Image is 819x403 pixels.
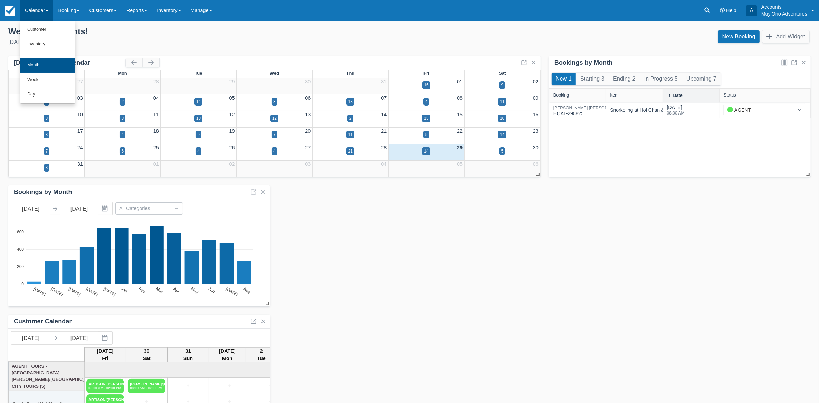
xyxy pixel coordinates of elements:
[272,115,277,121] div: 12
[424,82,429,88] div: 16
[553,93,569,98] div: Booking
[14,188,72,196] div: Bookings by Month
[153,161,159,167] a: 01
[346,71,355,76] span: Thu
[348,131,353,138] div: 11
[229,145,235,150] a: 26
[77,112,83,117] a: 10
[14,318,72,326] div: Customer Calendar
[20,22,75,37] a: Customer
[761,3,807,10] p: Accounts
[20,87,75,102] a: Day
[726,8,736,13] span: Help
[552,73,576,85] button: New 1
[640,73,682,85] button: In Progress 5
[348,99,353,105] div: 18
[609,73,639,85] button: Ending 2
[14,59,126,67] div: [DATE] Booking Calendar
[457,161,463,167] a: 05
[130,386,163,390] em: 08:00 AM - 02:00 PM
[88,386,122,390] em: 08:00 AM - 02:00 PM
[168,347,209,363] th: 31 Sun
[153,128,159,134] a: 18
[153,112,159,117] a: 11
[533,79,539,84] a: 02
[554,59,613,67] div: Bookings by Month
[173,205,180,212] span: Dropdown icon
[796,107,803,113] span: Dropdown icon
[305,161,311,167] a: 03
[424,148,428,154] div: 14
[553,106,660,117] div: HQAT-290825
[610,93,619,98] div: Item
[85,347,126,363] th: [DATE] Fri
[533,145,539,150] a: 30
[10,363,83,390] a: Agent Tours - [GEOGRAPHIC_DATA][PERSON_NAME]/[GEOGRAPHIC_DATA] City Tours (5)
[424,115,428,121] div: 13
[500,115,504,121] div: 10
[98,202,112,215] button: Interact with the calendar and add the check-in date for your trip.
[118,71,127,76] span: Mon
[457,79,463,84] a: 01
[98,332,112,344] button: Interact with the calendar and add the check-in date for your trip.
[169,382,207,390] a: +
[229,161,235,167] a: 02
[500,131,504,138] div: 14
[121,131,124,138] div: 4
[270,71,279,76] span: Wed
[533,161,539,167] a: 06
[8,38,404,46] div: [DATE]
[8,26,404,37] div: Welcome , Accounts !
[121,148,124,154] div: 6
[209,347,246,363] th: [DATE] Mon
[196,99,201,105] div: 14
[457,95,463,101] a: 08
[153,145,159,150] a: 25
[423,71,429,76] span: Fri
[197,131,200,138] div: 9
[682,73,721,85] button: Upcoming 7
[576,73,609,85] button: Starting 3
[11,202,50,215] input: Start Date
[46,148,48,154] div: 7
[252,382,288,390] a: +
[20,21,75,104] ul: Calendar
[246,347,277,363] th: 2 Tue
[425,99,428,105] div: 4
[77,161,83,167] a: 31
[194,71,202,76] span: Tue
[197,148,200,154] div: 4
[273,148,276,154] div: 4
[720,8,725,13] i: Help
[533,128,539,134] a: 23
[348,148,353,154] div: 21
[153,79,159,84] a: 28
[381,145,387,150] a: 28
[499,71,506,76] span: Sat
[121,99,124,105] div: 2
[381,112,387,117] a: 14
[121,115,124,121] div: 3
[77,79,83,84] a: 27
[501,82,504,88] div: 9
[718,30,760,43] a: New Booking
[211,382,248,390] a: +
[229,128,235,134] a: 19
[46,115,48,121] div: 3
[381,128,387,134] a: 21
[77,128,83,134] a: 17
[305,128,311,134] a: 20
[381,95,387,101] a: 07
[425,131,428,138] div: 5
[77,95,83,101] a: 03
[77,145,83,150] a: 24
[533,112,539,117] a: 16
[229,112,235,117] a: 12
[761,10,807,17] p: Muy'Ono Adventures
[457,112,463,117] a: 15
[305,79,311,84] a: 30
[46,165,48,171] div: 8
[126,347,168,363] th: 30 Sat
[153,95,159,101] a: 04
[727,106,790,114] div: AGENT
